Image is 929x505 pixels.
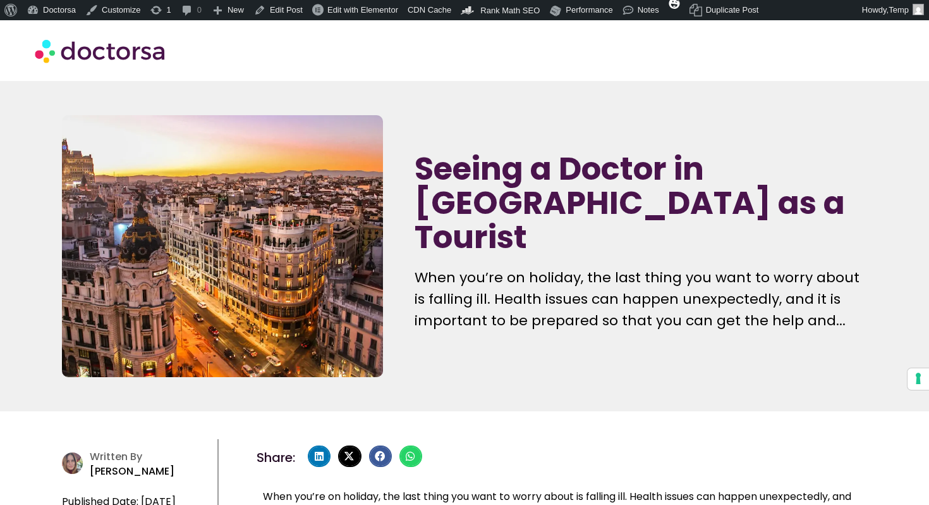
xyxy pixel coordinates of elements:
img: author [62,452,83,473]
h4: Written By [90,451,211,463]
div: Share on facebook [369,446,392,467]
img: Seeing a Doctor in Spain as a Tourist - a practical guide for travelers [62,115,383,377]
span: Temp [889,5,909,15]
p: [PERSON_NAME] [90,463,211,480]
div: Share on x-twitter [338,446,361,467]
h1: Seeing a Doctor in [GEOGRAPHIC_DATA] as a Tourist [415,152,867,254]
div: Share on linkedin [308,446,331,467]
h4: Share: [257,451,295,464]
span: Rank Math SEO [480,6,540,15]
div: Share on whatsapp [399,446,422,467]
button: Your consent preferences for tracking technologies [908,368,929,390]
span: Edit with Elementor [327,5,398,15]
p: When you’re on holiday, the last thing you want to worry about is falling ill. Health issues can ... [415,267,867,332]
